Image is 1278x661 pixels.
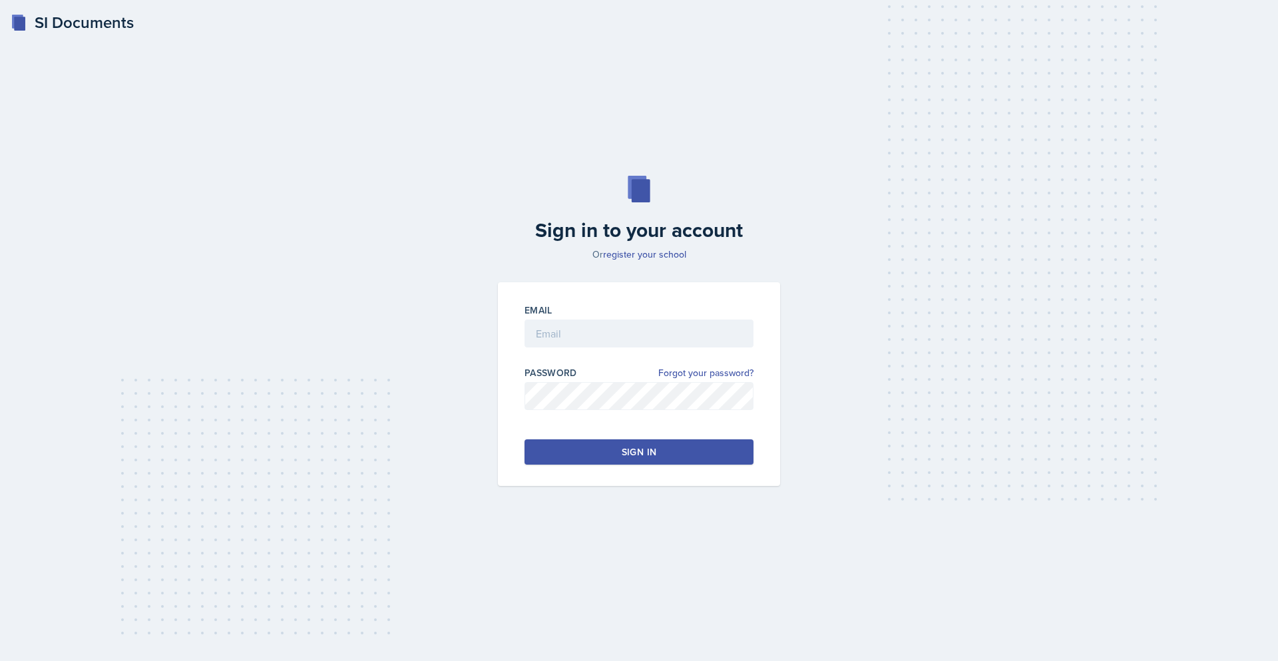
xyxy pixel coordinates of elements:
[525,439,753,465] button: Sign in
[11,11,134,35] a: SI Documents
[603,248,686,261] a: register your school
[490,218,788,242] h2: Sign in to your account
[525,320,753,347] input: Email
[525,304,552,317] label: Email
[525,366,577,379] label: Password
[622,445,656,459] div: Sign in
[490,248,788,261] p: Or
[658,366,753,380] a: Forgot your password?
